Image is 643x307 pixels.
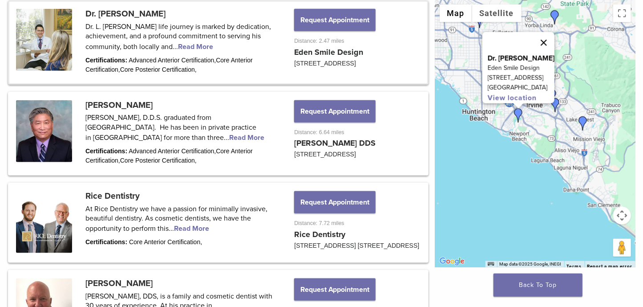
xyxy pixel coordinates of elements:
a: Terms (opens in new tab) [567,264,582,269]
div: Rice Dentistry [548,98,562,112]
p: [GEOGRAPHIC_DATA] [488,83,554,93]
button: Keyboard shortcuts [488,261,494,267]
p: Dr. [PERSON_NAME] [488,53,554,63]
button: Show street map [440,4,472,22]
p: Eden Smile Design [488,63,554,73]
button: Request Appointment [294,100,375,123]
div: Dr. Vanessa Cruz [576,116,590,131]
div: Dr. Rajeev Prasher [548,10,562,25]
button: Drag Pegman onto the map to open Street View [613,239,631,257]
p: [STREET_ADDRESS] [488,73,554,83]
button: Request Appointment [294,9,375,31]
a: Open this area in Google Maps (opens a new window) [437,256,467,267]
img: Google [437,256,467,267]
button: Request Appointment [294,278,375,301]
span: Map data ©2025 Google, INEGI [500,262,562,266]
button: Show satellite imagery [472,4,522,22]
button: Toggle fullscreen view [613,4,631,22]
div: Dr. James Chau [511,108,526,123]
button: Map camera controls [613,207,631,225]
a: Report a map error [587,264,633,269]
a: View location [488,94,537,102]
a: Back To Top [493,274,582,297]
button: Close [533,32,554,53]
button: Request Appointment [294,191,375,213]
div: Dr. Frank Raymer [545,89,559,103]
